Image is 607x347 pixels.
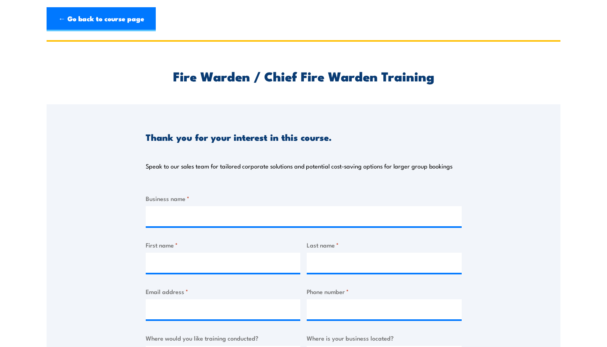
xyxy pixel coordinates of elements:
label: Email address [146,287,301,296]
h2: Fire Warden / Chief Fire Warden Training [146,70,462,81]
label: Phone number [307,287,462,296]
h3: Thank you for your interest in this course. [146,132,332,142]
a: ← Go back to course page [47,7,156,31]
label: Where would you like training conducted? [146,333,301,343]
label: Where is your business located? [307,333,462,343]
label: Business name [146,194,462,203]
label: Last name [307,240,462,250]
p: Speak to our sales team for tailored corporate solutions and potential cost-saving options for la... [146,162,452,170]
label: First name [146,240,301,250]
